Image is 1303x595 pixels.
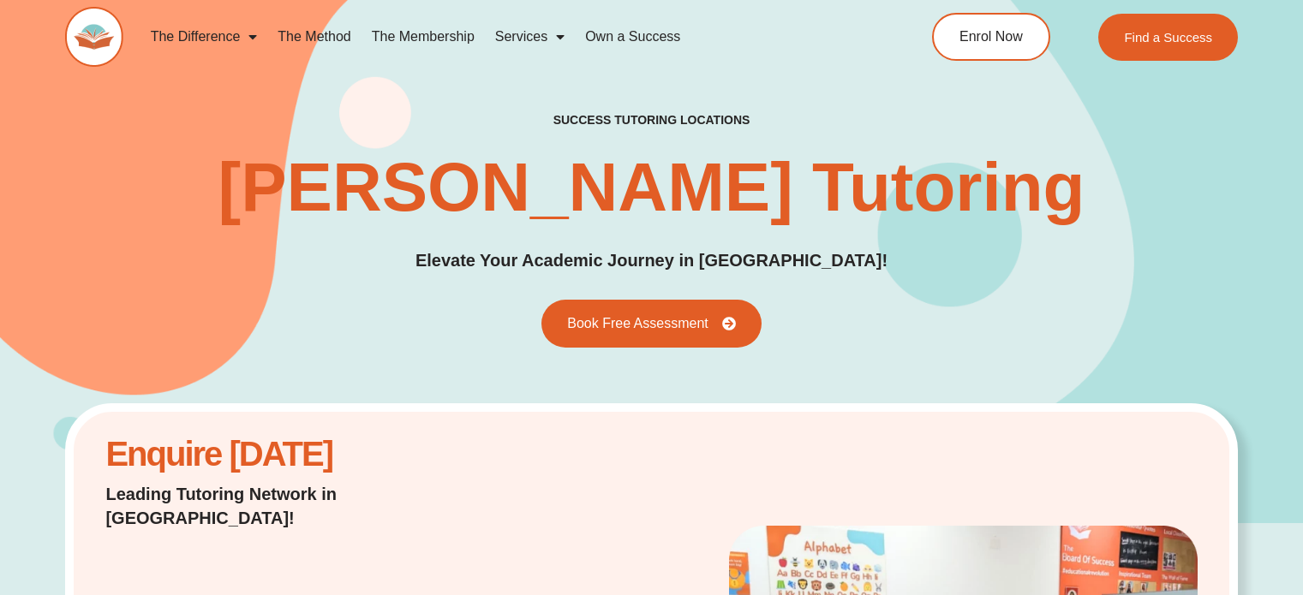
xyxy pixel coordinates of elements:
[541,300,762,348] a: Book Free Assessment
[1124,31,1212,44] span: Find a Success
[140,17,268,57] a: The Difference
[267,17,361,57] a: The Method
[1098,14,1238,61] a: Find a Success
[959,30,1023,44] span: Enrol Now
[105,443,498,465] h2: Enquire [DATE]
[105,482,498,530] p: Leading Tutoring Network in [GEOGRAPHIC_DATA]!
[415,247,888,274] p: Elevate Your Academic Journey in [GEOGRAPHIC_DATA]!
[218,153,1085,222] h1: [PERSON_NAME] Tutoring
[485,17,575,57] a: Services
[567,317,708,330] span: Book Free Assessment
[140,17,865,57] nav: Menu
[362,17,485,57] a: The Membership
[575,17,690,57] a: Own a Success
[932,13,1050,61] a: Enrol Now
[553,112,750,128] h2: success tutoring locations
